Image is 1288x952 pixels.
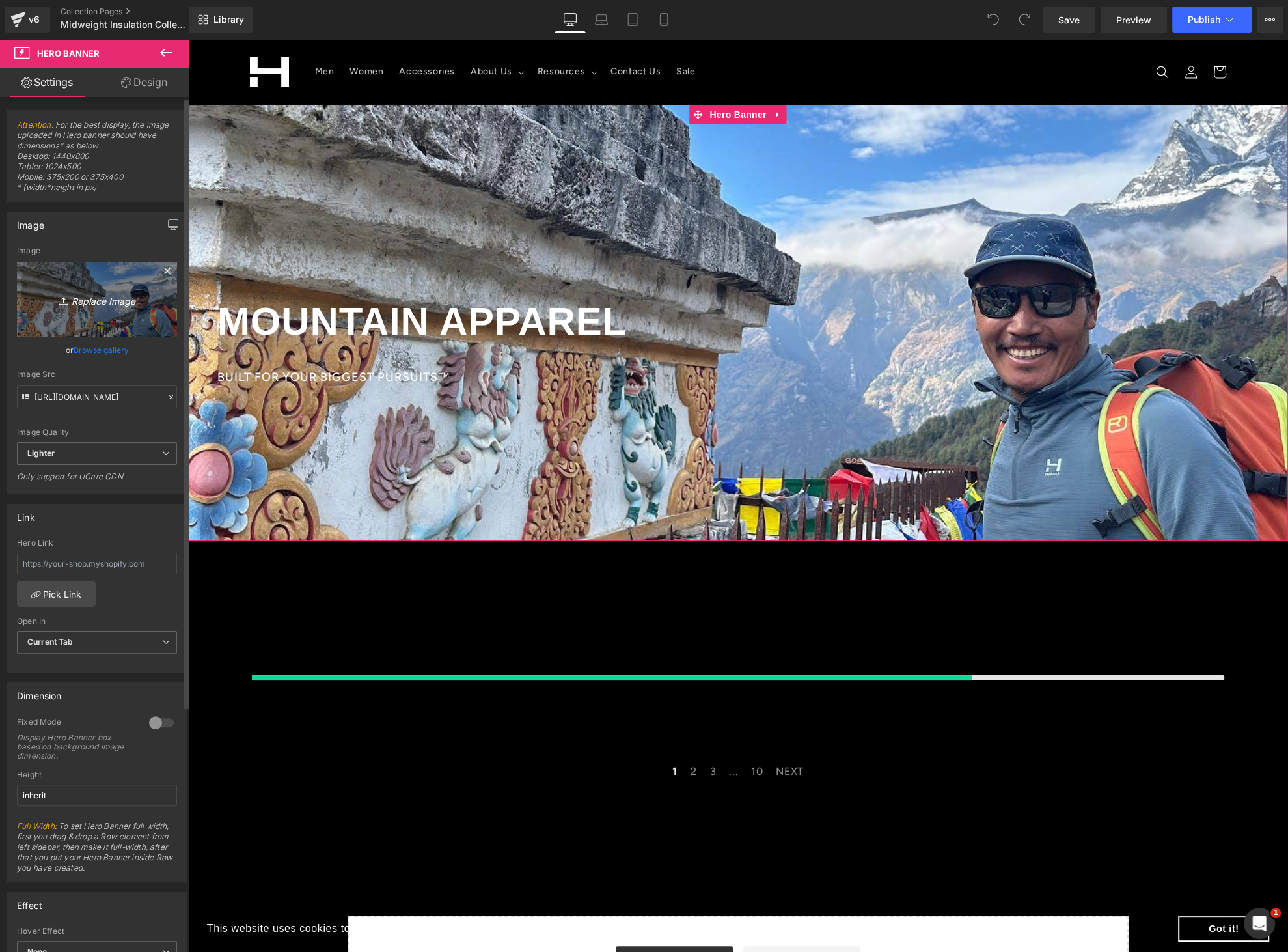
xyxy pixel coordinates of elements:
a: Browse gallery [74,339,129,361]
a: Sale [480,19,515,46]
button: Undo [980,7,1006,33]
a: Add Single Section [555,907,672,933]
b: Lighter [27,448,55,458]
span: Contact Us [422,27,473,38]
a: New Library [189,7,253,33]
span: Sale [488,27,507,38]
span: Save [1058,13,1080,27]
a: Explore Blocks [428,907,545,933]
div: BUILT FOR YOUR BIGGEST PURSUITS™ [29,330,1090,346]
span: : For the best display, the image uploaded in Hero banner should have dimensions* as below: Deskt... [17,120,177,201]
i: Replace Image [45,291,149,307]
a: v6 [5,7,50,33]
span: ... [541,723,550,742]
div: Image Quality [17,428,177,437]
input: auto [17,785,177,806]
a: Tablet [617,7,648,33]
a: Full Width [17,821,55,831]
iframe: Intercom live chat [1244,908,1275,939]
div: Height [17,770,177,779]
span: : To set Hero Banner full width, first you drag & drop a Row element from left sidebar, then make... [17,821,177,882]
span: Publish [1188,14,1220,25]
summary: Resources [342,19,415,46]
div: Dimension [17,683,62,701]
div: Link [17,505,35,523]
b: Current Tab [27,637,74,647]
div: Display Hero Banner box based on background image dimension. [17,733,134,761]
input: https://your-shop.myshopify.com [17,553,177,574]
button: More [1257,7,1283,33]
span: Preview [1116,13,1151,27]
span: Library [213,14,244,25]
a: Pick Link [17,581,96,607]
button: Publish [1172,7,1252,33]
button: Redo [1011,7,1037,33]
div: Image [17,212,44,231]
span: Midweight Insulation Collection [61,20,185,30]
div: Hero Link [17,539,177,548]
a: Design [97,68,191,97]
a: HIMALI [57,13,106,53]
span: 2 [502,723,509,742]
a: Men [119,19,154,46]
a: Desktop [555,7,586,33]
div: or [17,343,177,357]
a: Collection Pages [61,7,210,17]
a: Contact Us [415,19,480,46]
a: Attention [17,120,51,130]
span: Hero Banner [518,66,581,85]
div: v6 [26,11,42,28]
span: Resources [349,27,397,38]
span: Accessories [211,27,267,38]
a: Laptop [586,7,617,33]
span: About Us [282,27,324,38]
a: Women [154,19,203,46]
input: Link [17,385,177,408]
div: Fixed Mode [17,717,136,731]
span: NEXT [588,723,615,742]
span: 1 [484,723,489,742]
span: Men [127,27,146,38]
a: Accessories [203,19,275,46]
summary: About Us [275,19,342,46]
a: Expand / Collapse [582,66,599,85]
div: Open In [17,617,177,626]
img: HIMALI [62,18,101,48]
summary: Search [960,19,989,48]
span: Hero Banner [37,48,100,59]
div: Effect [17,893,42,911]
span: 10 [563,723,575,742]
span: 3 [522,723,528,742]
a: Preview [1101,7,1167,33]
div: Image [17,246,177,255]
div: Only support for UCare CDN [17,471,177,490]
h1: MOUNTAIN APPAREL [29,261,1090,304]
span: 1 [1270,908,1281,918]
div: Image Src [17,370,177,379]
span: Women [161,27,195,38]
div: Hover Effect [17,927,177,936]
a: Mobile [648,7,679,33]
